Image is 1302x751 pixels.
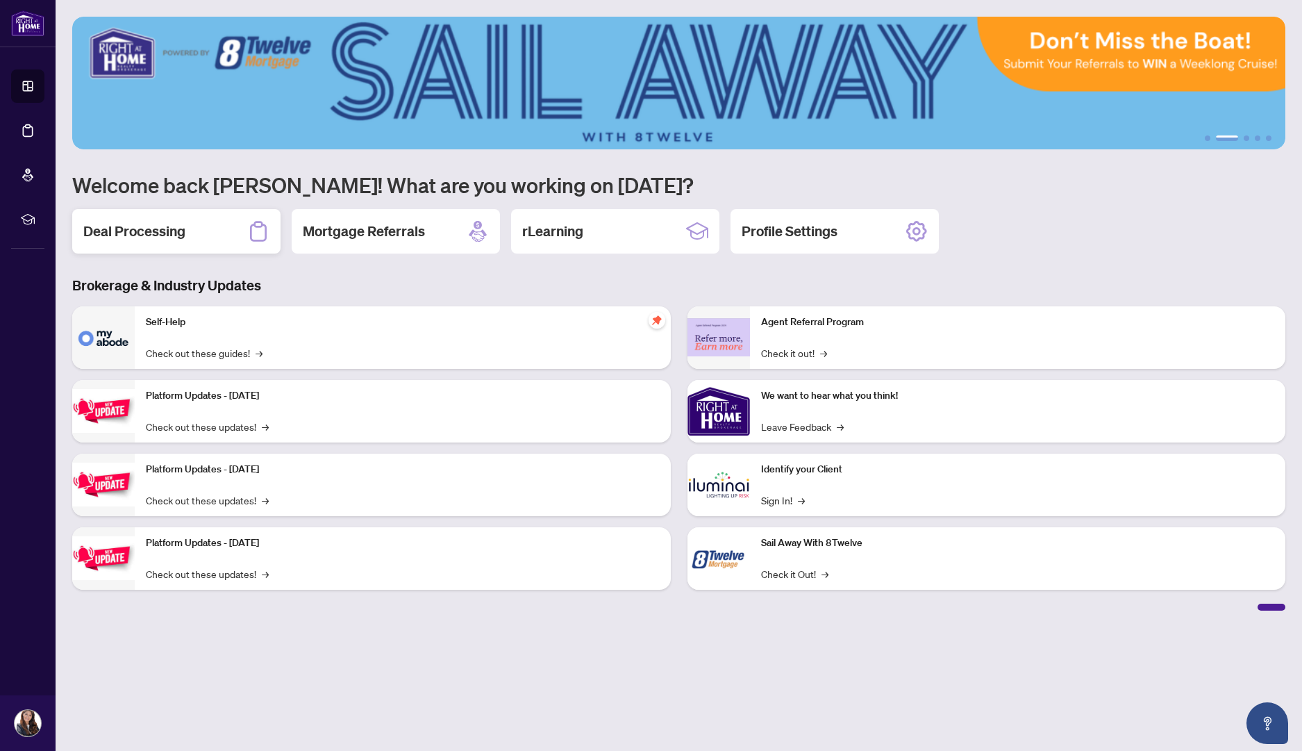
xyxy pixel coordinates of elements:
p: Platform Updates - [DATE] [146,388,660,404]
a: Check out these guides!→ [146,345,262,361]
h2: Profile Settings [742,222,837,241]
a: Leave Feedback→ [761,419,844,434]
img: Sail Away With 8Twelve [687,527,750,590]
h2: Deal Processing [83,222,185,241]
button: 5 [1266,135,1271,141]
img: Identify your Client [687,454,750,516]
p: Sail Away With 8Twelve [761,536,1275,551]
span: → [798,493,805,508]
span: → [262,419,269,434]
span: → [837,419,844,434]
img: Slide 1 [72,17,1285,149]
a: Check out these updates!→ [146,419,269,434]
a: Check it Out!→ [761,566,828,581]
img: Platform Updates - July 8, 2025 [72,463,135,506]
p: Identify your Client [761,462,1275,477]
img: Platform Updates - June 23, 2025 [72,536,135,580]
span: → [262,493,269,508]
h2: rLearning [522,222,583,241]
h1: Welcome back [PERSON_NAME]! What are you working on [DATE]? [72,172,1285,198]
img: Profile Icon [15,710,41,736]
button: 2 [1216,135,1238,141]
img: We want to hear what you think! [687,380,750,443]
button: 3 [1244,135,1249,141]
span: → [821,566,828,581]
span: → [262,566,269,581]
span: pushpin [649,312,665,329]
p: We want to hear what you think! [761,388,1275,404]
h2: Mortgage Referrals [303,222,425,241]
span: → [256,345,262,361]
img: Self-Help [72,306,135,369]
img: logo [11,10,44,36]
p: Platform Updates - [DATE] [146,536,660,551]
a: Sign In!→ [761,493,805,508]
button: 4 [1255,135,1260,141]
img: Platform Updates - July 21, 2025 [72,389,135,433]
span: → [820,345,827,361]
a: Check out these updates!→ [146,493,269,508]
p: Agent Referral Program [761,315,1275,330]
p: Self-Help [146,315,660,330]
a: Check it out!→ [761,345,827,361]
button: Open asap [1246,702,1288,744]
h3: Brokerage & Industry Updates [72,276,1285,295]
p: Platform Updates - [DATE] [146,462,660,477]
img: Agent Referral Program [687,318,750,356]
button: 1 [1205,135,1210,141]
a: Check out these updates!→ [146,566,269,581]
